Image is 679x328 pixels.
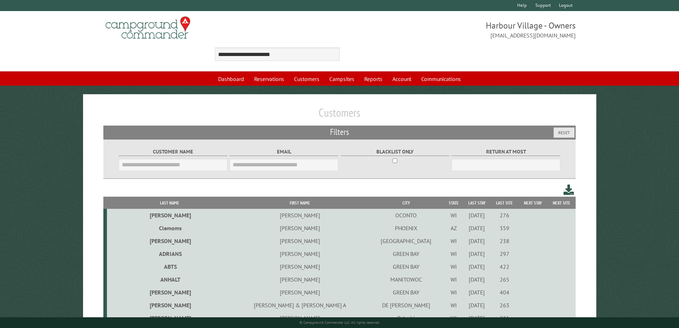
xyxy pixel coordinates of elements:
[299,320,380,325] small: © Campground Commander LLC. All rights reserved.
[232,209,367,222] td: [PERSON_NAME]
[445,197,463,209] th: State
[491,234,518,247] td: 238
[103,126,576,139] h2: Filters
[107,273,233,286] td: ANHALT
[232,299,367,312] td: [PERSON_NAME] & [PERSON_NAME] A
[367,247,445,260] td: GREEN BAY
[232,273,367,286] td: [PERSON_NAME]
[103,106,576,125] h1: Customers
[464,212,490,219] div: [DATE]
[367,299,445,312] td: DE [PERSON_NAME]
[464,302,490,309] div: [DATE]
[367,209,445,222] td: OCONTO
[491,299,518,312] td: 263
[445,260,463,273] td: WI
[341,148,449,156] label: Blacklist only
[491,222,518,234] td: 359
[107,260,233,273] td: ABTS
[491,209,518,222] td: 276
[107,209,233,222] td: [PERSON_NAME]
[445,312,463,324] td: WI
[464,237,490,244] div: [DATE]
[445,286,463,299] td: WI
[445,273,463,286] td: WI
[340,20,576,40] span: Harbour Village - Owners [EMAIL_ADDRESS][DOMAIN_NAME]
[464,224,490,232] div: [DATE]
[107,299,233,312] td: [PERSON_NAME]
[564,183,574,196] a: Download this customer list (.csv)
[367,234,445,247] td: [GEOGRAPHIC_DATA]
[491,247,518,260] td: 297
[107,247,233,260] td: ADRIANS
[445,299,463,312] td: WI
[232,260,367,273] td: [PERSON_NAME]
[491,312,518,324] td: 221
[491,260,518,273] td: 422
[464,314,490,322] div: [DATE]
[388,72,416,86] a: Account
[445,234,463,247] td: WI
[232,197,367,209] th: First Name
[232,286,367,299] td: [PERSON_NAME]
[107,234,233,247] td: [PERSON_NAME]
[214,72,248,86] a: Dashboard
[367,260,445,273] td: GREEN BAY
[464,276,490,283] div: [DATE]
[452,148,560,156] label: Return at most
[103,14,192,42] img: Campground Commander
[518,197,547,209] th: Next Stay
[367,197,445,209] th: City
[230,148,338,156] label: Email
[232,234,367,247] td: [PERSON_NAME]
[290,72,324,86] a: Customers
[107,312,233,324] td: [PERSON_NAME]
[491,197,518,209] th: Last Site
[491,273,518,286] td: 265
[360,72,387,86] a: Reports
[547,197,576,209] th: Next Site
[445,222,463,234] td: AZ
[367,312,445,324] td: Pulaski
[250,72,288,86] a: Reservations
[107,197,233,209] th: Last Name
[107,222,233,234] td: Clemoms
[367,222,445,234] td: PHOENIX
[107,286,233,299] td: [PERSON_NAME]
[445,209,463,222] td: WI
[554,127,575,138] button: Reset
[232,222,367,234] td: [PERSON_NAME]
[232,247,367,260] td: [PERSON_NAME]
[417,72,465,86] a: Communications
[232,312,367,324] td: [PERSON_NAME]
[367,273,445,286] td: MANITOWOC
[119,148,227,156] label: Customer Name
[325,72,359,86] a: Campsites
[445,247,463,260] td: WI
[464,263,490,270] div: [DATE]
[491,286,518,299] td: 404
[464,289,490,296] div: [DATE]
[367,286,445,299] td: GREEN BAY
[463,197,491,209] th: Last Stay
[464,250,490,257] div: [DATE]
